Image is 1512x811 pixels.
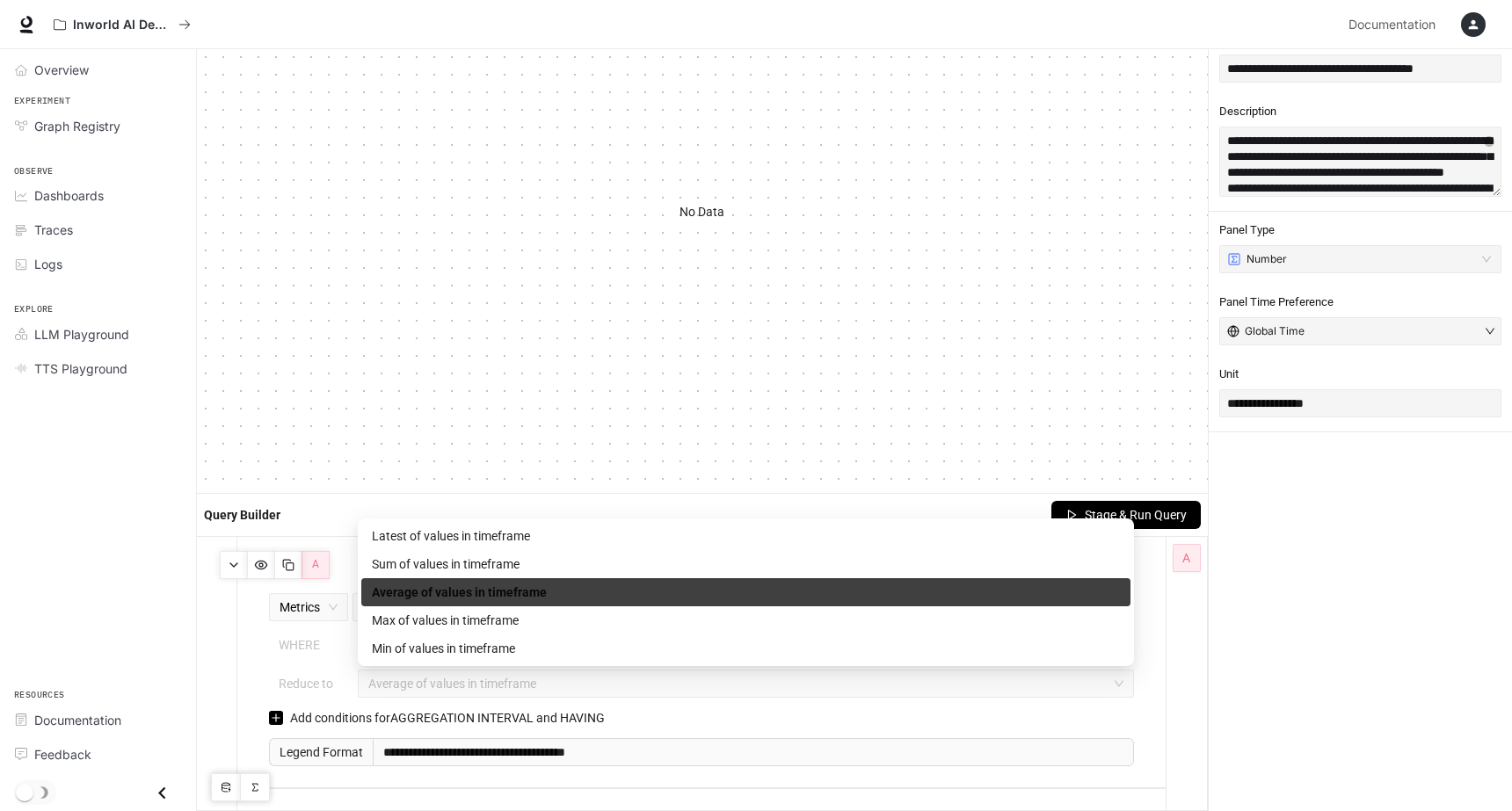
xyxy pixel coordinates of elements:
div: Sum of values in timeframe [361,550,1130,578]
span: TTS Playground [34,359,127,378]
span: close-circle [1484,134,1494,150]
span: Stage & Run Query [1085,505,1187,525]
article: Add conditions for and [290,708,605,728]
a: Documentation [7,705,189,735]
span: Global Time [1245,324,1305,338]
span: Dashboards [34,186,104,205]
a: LLM Playground [7,319,189,350]
span: A [1182,548,1190,568]
span: Metrics [280,594,338,620]
div: Min of values in timeframe [372,639,1120,658]
button: A [1173,544,1201,572]
span: Unit [1219,366,1501,382]
button: A [302,551,330,579]
a: Traces [7,214,189,245]
span: Dark mode toggle [16,782,33,801]
span: Number [1247,252,1287,266]
span: Average of values in timeframe [368,670,1123,697]
article: WHERE [279,635,320,655]
div: Average of values in timeframe [372,583,1120,602]
span: Overview [34,61,89,79]
a: TTS Playground [7,353,189,384]
div: Average of values in timeframe [361,578,1130,606]
div: Sum of values in timeframe [372,554,1120,574]
span: Feedback [34,745,91,764]
div: Latest of values in timeframe [372,526,1120,546]
a: Dashboards [7,180,189,211]
p: Inworld AI Demos [73,18,171,33]
span: Traces [34,221,73,239]
div: Max of values in timeframe [372,611,1120,630]
a: Documentation [1341,7,1449,42]
span: Legend Format [269,738,373,766]
span: LLM Playground [34,325,129,344]
a: Overview [7,54,189,85]
span: Panel Time Preference [1219,294,1501,310]
article: Reduce to [279,674,333,693]
div: Min of values in timeframe [361,634,1130,663]
article: No Data [680,202,724,221]
a: Feedback [7,739,189,770]
span: Description [1219,104,1501,119]
span: Documentation [34,711,121,729]
span: Panel Type [1219,222,1501,238]
a: Logs [7,249,189,279]
button: Close drawer [142,775,182,811]
span: A [312,556,319,573]
button: All workspaces [46,7,199,42]
span: Documentation [1348,14,1436,36]
span: Graph Registry [34,117,120,135]
article: Query Builder [204,505,280,525]
span: Logs [34,255,62,273]
div: Max of values in timeframe [361,606,1130,634]
span: down [1485,326,1495,337]
span: close-circle [1484,136,1494,147]
div: Latest of values in timeframe [361,522,1130,550]
button: Global Timedown [1219,317,1501,345]
a: Graph Registry [7,111,189,141]
button: Stage & Run Query [1051,501,1201,529]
